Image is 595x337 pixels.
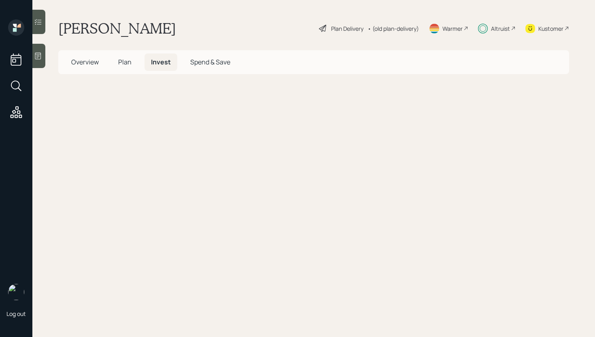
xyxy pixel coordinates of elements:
[6,310,26,318] div: Log out
[491,24,510,33] div: Altruist
[71,58,99,66] span: Overview
[58,19,176,37] h1: [PERSON_NAME]
[151,58,171,66] span: Invest
[442,24,463,33] div: Warmer
[368,24,419,33] div: • (old plan-delivery)
[538,24,563,33] div: Kustomer
[118,58,132,66] span: Plan
[331,24,363,33] div: Plan Delivery
[8,284,24,300] img: james-distasi-headshot.png
[190,58,230,66] span: Spend & Save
